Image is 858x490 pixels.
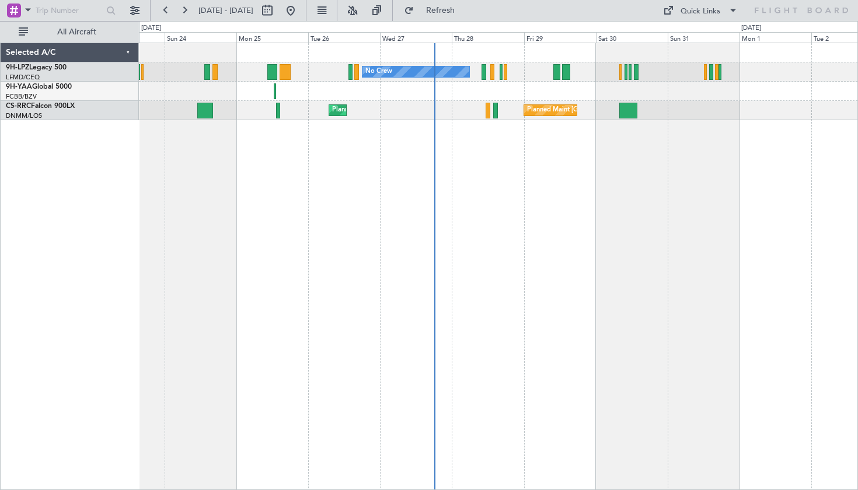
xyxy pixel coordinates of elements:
div: No Crew [365,63,392,80]
a: 9H-LPZLegacy 500 [6,64,67,71]
span: CS-RRC [6,103,31,110]
div: [DATE] [741,23,761,33]
div: Planned Maint [GEOGRAPHIC_DATA] ([GEOGRAPHIC_DATA]) [332,101,516,119]
a: LFMD/CEQ [6,73,40,82]
a: CS-RRCFalcon 900LX [6,103,75,110]
div: Sat 30 [596,32,668,43]
div: Wed 27 [380,32,452,43]
div: [DATE] [141,23,161,33]
span: [DATE] - [DATE] [198,5,253,16]
div: Mon 1 [740,32,811,43]
div: Tue 26 [308,32,380,43]
div: Sun 31 [668,32,740,43]
a: 9H-YAAGlobal 5000 [6,83,72,90]
input: Trip Number [36,2,103,19]
div: Quick Links [681,6,720,17]
div: Thu 28 [452,32,524,43]
button: All Aircraft [13,23,127,41]
a: DNMM/LOS [6,111,42,120]
span: 9H-YAA [6,83,32,90]
button: Quick Links [657,1,744,20]
div: Fri 29 [524,32,596,43]
span: Refresh [416,6,465,15]
div: Mon 25 [236,32,308,43]
span: All Aircraft [30,28,123,36]
div: Planned Maint [GEOGRAPHIC_DATA] ([GEOGRAPHIC_DATA]) [527,101,711,119]
button: Refresh [399,1,469,20]
div: Sun 24 [165,32,236,43]
a: FCBB/BZV [6,92,37,101]
span: 9H-LPZ [6,64,29,71]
